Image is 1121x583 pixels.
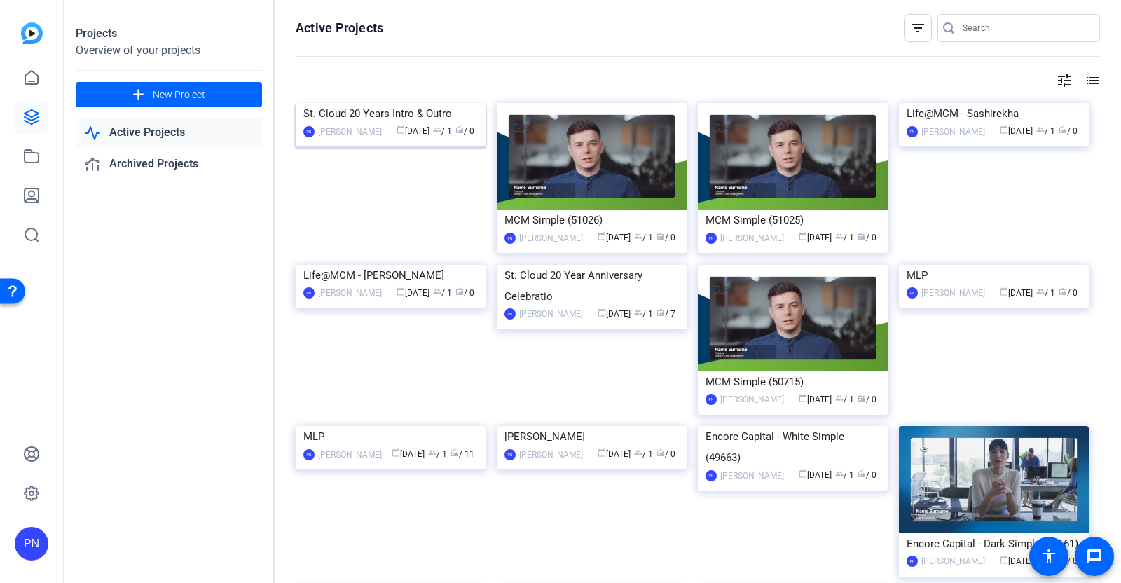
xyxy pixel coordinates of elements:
span: group [835,394,844,402]
h1: Active Projects [296,20,383,36]
span: radio [656,308,665,317]
span: [DATE] [799,233,832,242]
div: St. Cloud 20 Year Anniversary Celebratio [504,265,679,307]
div: [PERSON_NAME] [720,231,784,245]
a: Archived Projects [76,150,262,179]
span: [DATE] [392,449,425,459]
div: MCM Simple (50715) [706,371,880,392]
span: / 1 [433,126,452,136]
span: radio [858,232,866,240]
div: Life@MCM - Sashirekha [907,103,1081,124]
span: group [634,232,642,240]
div: PN [303,126,315,137]
div: [PERSON_NAME] [504,426,679,447]
span: radio [858,469,866,478]
span: group [634,448,642,457]
span: radio [656,232,665,240]
div: PN [706,233,717,244]
span: calendar_today [397,287,405,296]
span: calendar_today [1000,125,1008,134]
span: / 1 [1036,288,1055,298]
div: Encore Capital - White Simple (49663) [706,426,880,468]
div: [PERSON_NAME] [921,286,985,300]
div: PN [504,233,516,244]
span: radio [455,287,464,296]
span: / 1 [835,395,854,404]
span: calendar_today [799,232,807,240]
mat-icon: filter_list [909,20,926,36]
div: [PERSON_NAME] [318,286,382,300]
span: / 0 [656,449,675,459]
span: radio [656,448,665,457]
div: [PERSON_NAME] [519,448,583,462]
span: calendar_today [598,308,606,317]
mat-icon: message [1086,548,1103,565]
div: PN [303,449,315,460]
div: Life@MCM - [PERSON_NAME] [303,265,478,286]
span: [DATE] [1000,288,1033,298]
div: [PERSON_NAME] [318,125,382,139]
span: [DATE] [1000,556,1033,566]
span: group [1036,287,1045,296]
div: PN [907,287,918,299]
span: / 0 [455,126,474,136]
mat-icon: tune [1056,72,1073,89]
span: group [835,232,844,240]
span: New Project [153,88,205,102]
div: [PERSON_NAME] [519,307,583,321]
span: group [1036,125,1045,134]
span: / 1 [433,288,452,298]
span: [DATE] [397,126,429,136]
span: / 1 [835,233,854,242]
span: / 11 [451,449,474,459]
span: [DATE] [397,288,429,298]
mat-icon: list [1083,72,1100,89]
div: Projects [76,25,262,42]
div: MLP [303,426,478,447]
mat-icon: add [130,86,147,104]
div: [PERSON_NAME] [519,231,583,245]
span: calendar_today [799,394,807,402]
span: / 1 [634,449,653,459]
div: PN [504,449,516,460]
span: group [433,125,441,134]
div: MCM Simple (51026) [504,210,679,231]
span: calendar_today [598,448,606,457]
span: / 7 [656,309,675,319]
span: / 0 [656,233,675,242]
span: calendar_today [1000,556,1008,564]
span: / 0 [858,470,876,480]
div: PN [907,556,918,567]
span: [DATE] [598,309,631,319]
div: St. Cloud 20 Years Intro & Outro [303,103,478,124]
a: Active Projects [76,118,262,147]
span: radio [1059,125,1067,134]
div: [PERSON_NAME] [921,554,985,568]
span: calendar_today [392,448,400,457]
span: / 0 [858,395,876,404]
span: / 1 [1036,126,1055,136]
span: group [433,287,441,296]
button: New Project [76,82,262,107]
input: Search [963,20,1089,36]
div: PN [303,287,315,299]
div: PN [504,308,516,320]
span: calendar_today [397,125,405,134]
span: calendar_today [598,232,606,240]
span: [DATE] [799,470,832,480]
div: MCM Simple (51025) [706,210,880,231]
span: / 1 [835,470,854,480]
span: calendar_today [1000,287,1008,296]
span: radio [858,394,866,402]
span: [DATE] [799,395,832,404]
div: Overview of your projects [76,42,262,59]
div: [PERSON_NAME] [720,469,784,483]
div: Encore Capital - Dark Simple (49661) [907,533,1081,554]
span: [DATE] [598,233,631,242]
span: radio [455,125,464,134]
span: [DATE] [598,449,631,459]
span: group [835,469,844,478]
span: / 1 [428,449,447,459]
div: PN [907,126,918,137]
div: [PERSON_NAME] [921,125,985,139]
